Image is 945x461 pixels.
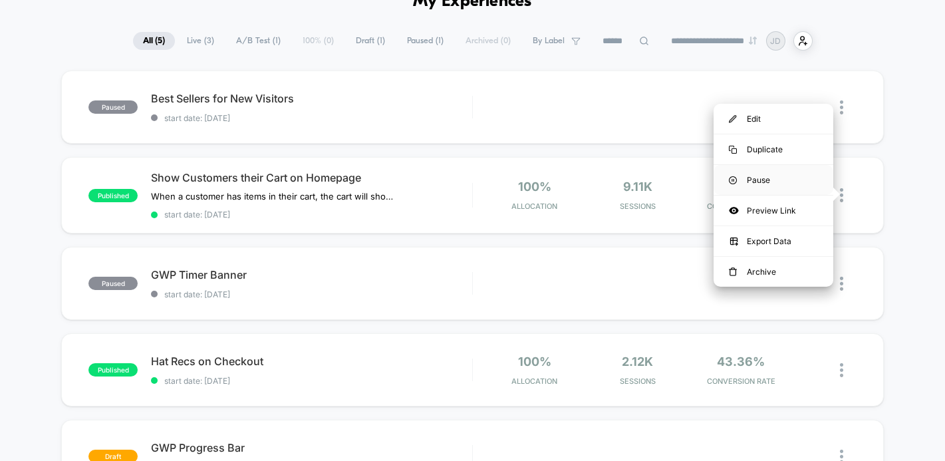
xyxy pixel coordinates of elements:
[133,32,175,50] span: All ( 5 )
[177,32,224,50] span: Live ( 3 )
[840,363,843,377] img: close
[88,277,138,290] span: paused
[589,202,686,211] span: Sessions
[88,363,138,377] span: published
[693,202,789,211] span: CONVERSION RATE
[151,376,472,386] span: start date: [DATE]
[226,32,291,50] span: A/B Test ( 1 )
[151,191,398,202] span: When a customer has items in their cart, the cart will show up on the homepage on both Desktop an...
[151,171,472,184] span: Show Customers their Cart on Homepage
[714,165,833,195] div: Pause
[622,355,653,369] span: 2.12k
[589,377,686,386] span: Sessions
[729,267,737,277] img: menu
[151,289,472,299] span: start date: [DATE]
[714,226,833,256] div: Export Data
[623,180,652,194] span: 9.11k
[717,355,765,369] span: 43.36%
[749,37,757,45] img: end
[151,355,472,368] span: Hat Recs on Checkout
[533,36,565,46] span: By Label
[714,196,833,226] div: Preview Link
[693,377,789,386] span: CONVERSION RATE
[151,92,472,105] span: Best Sellers for New Visitors
[840,188,843,202] img: close
[511,377,557,386] span: Allocation
[151,210,472,220] span: start date: [DATE]
[840,100,843,114] img: close
[397,32,454,50] span: Paused ( 1 )
[729,115,737,123] img: menu
[729,176,737,184] img: menu
[729,146,737,154] img: menu
[714,257,833,287] div: Archive
[518,355,551,369] span: 100%
[714,134,833,164] div: Duplicate
[151,268,472,281] span: GWP Timer Banner
[770,36,781,46] p: JD
[151,113,472,123] span: start date: [DATE]
[714,104,833,134] div: Edit
[88,100,138,114] span: paused
[346,32,395,50] span: Draft ( 1 )
[840,277,843,291] img: close
[88,189,138,202] span: published
[518,180,551,194] span: 100%
[151,441,472,454] span: GWP Progress Bar
[511,202,557,211] span: Allocation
